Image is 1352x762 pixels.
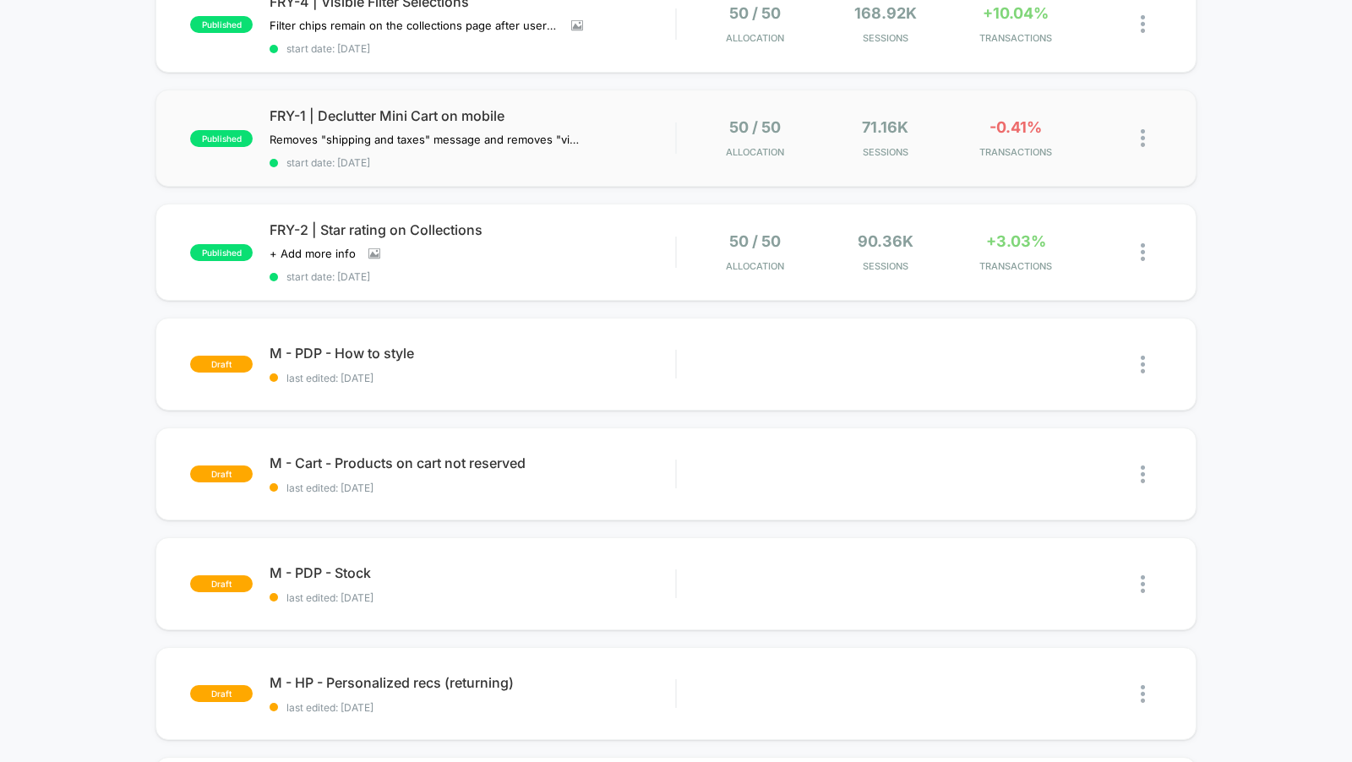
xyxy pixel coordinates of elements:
[270,482,675,494] span: last edited: [DATE]
[190,575,253,592] span: draft
[1141,243,1145,261] img: close
[190,465,253,482] span: draft
[270,221,675,238] span: FRY-2 | Star rating on Collections
[824,146,946,158] span: Sessions
[270,42,675,55] span: start date: [DATE]
[1141,15,1145,33] img: close
[190,244,253,261] span: published
[858,232,913,250] span: 90.36k
[955,32,1077,44] span: TRANSACTIONS
[955,146,1077,158] span: TRANSACTIONS
[1141,129,1145,147] img: close
[824,260,946,272] span: Sessions
[270,564,675,581] span: M - PDP - Stock
[986,232,1046,250] span: +3.03%
[270,674,675,691] span: M - HP - Personalized recs (returning)
[1141,356,1145,373] img: close
[270,454,675,471] span: M - Cart - Products on cart not reserved
[190,356,253,373] span: draft
[1141,575,1145,593] img: close
[270,591,675,604] span: last edited: [DATE]
[270,133,583,146] span: Removes "shipping and taxes" message and removes "view cart" CTA.
[1141,685,1145,703] img: close
[854,4,917,22] span: 168.92k
[270,19,559,32] span: Filter chips remain on the collections page after users make their selection
[190,16,253,33] span: published
[190,130,253,147] span: published
[955,260,1077,272] span: TRANSACTIONS
[824,32,946,44] span: Sessions
[726,260,784,272] span: Allocation
[729,4,781,22] span: 50 / 50
[270,247,356,260] span: + Add more info
[1141,465,1145,483] img: close
[729,118,781,136] span: 50 / 50
[270,107,675,124] span: FRY-1 | Declutter Mini Cart on mobile
[270,701,675,714] span: last edited: [DATE]
[862,118,908,136] span: 71.16k
[983,4,1049,22] span: +10.04%
[270,156,675,169] span: start date: [DATE]
[726,32,784,44] span: Allocation
[270,345,675,362] span: M - PDP - How to style
[729,232,781,250] span: 50 / 50
[190,685,253,702] span: draft
[726,146,784,158] span: Allocation
[270,372,675,384] span: last edited: [DATE]
[270,270,675,283] span: start date: [DATE]
[989,118,1042,136] span: -0.41%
